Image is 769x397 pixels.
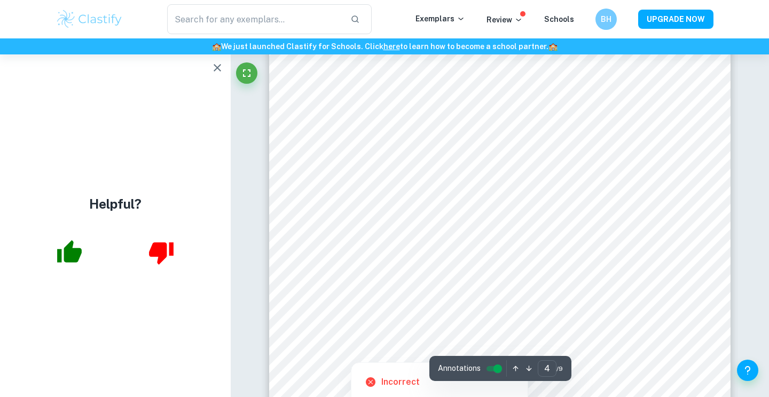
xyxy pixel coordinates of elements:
[595,9,617,30] button: BH
[383,42,400,51] a: here
[638,10,713,29] button: UPGRADE NOW
[415,13,465,25] p: Exemplars
[236,62,257,84] button: Fullscreen
[548,42,558,51] span: 🏫
[2,41,767,52] h6: We just launched Clastify for Schools. Click to learn how to become a school partner.
[556,364,563,374] span: / 9
[600,13,613,25] h6: BH
[544,15,574,23] a: Schools
[381,376,420,388] h6: Incorrect
[212,42,221,51] span: 🏫
[167,4,342,34] input: Search for any exemplars...
[56,9,123,30] img: Clastify logo
[486,14,523,26] p: Review
[89,194,142,213] h4: Helpful?
[438,363,481,374] span: Annotations
[737,360,758,381] button: Help and Feedback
